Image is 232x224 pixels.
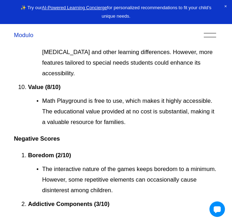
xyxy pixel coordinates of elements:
strong: Addictive Components (3/10) [28,201,109,207]
strong: Value (8/10) [28,84,60,90]
p: The interactive nature of the games keeps boredom to a minimum. However, some repetitive elements... [42,164,218,196]
a: AI-Powered Learning Concierge [42,5,107,10]
strong: Boredom (2/10) [28,152,71,159]
strong: Negative Scores [14,135,60,142]
a: Modulo [14,32,33,39]
p: Math Playground is free to use, which makes it highly accessible. The educational value provided ... [42,96,218,128]
p: The games are visually appealing and can engage children with [MEDICAL_DATA] and other learning d... [42,36,218,79]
